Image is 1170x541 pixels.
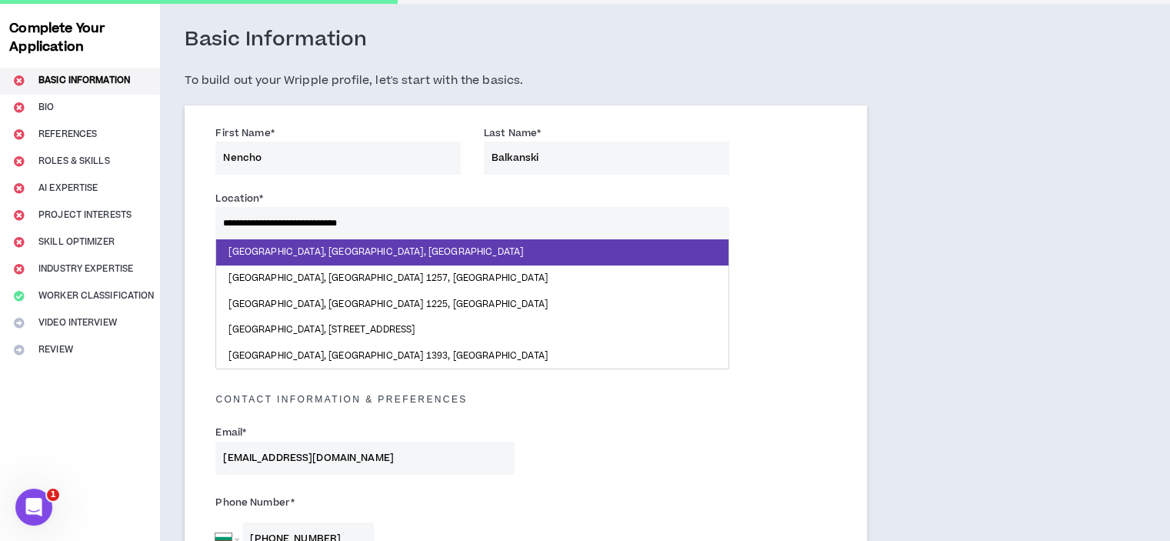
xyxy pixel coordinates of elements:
label: Phone Number [215,490,514,515]
input: Last Name [484,142,729,175]
label: Email [215,420,246,445]
label: First Name [215,121,274,145]
label: Location [215,186,263,211]
div: [GEOGRAPHIC_DATA], [STREET_ADDRESS] [216,317,728,343]
h5: To build out your Wripple profile, let's start with the basics. [185,72,867,90]
span: 1 [47,489,59,501]
div: [GEOGRAPHIC_DATA], [GEOGRAPHIC_DATA] 1393, [GEOGRAPHIC_DATA] [216,343,728,369]
h3: Basic Information [185,27,367,53]
div: [GEOGRAPHIC_DATA], [GEOGRAPHIC_DATA] 1257, [GEOGRAPHIC_DATA] [216,265,728,292]
label: Last Name [484,121,541,145]
h3: Complete Your Application [3,19,157,56]
input: First Name [215,142,461,175]
h5: Contact Information & preferences [204,394,848,405]
iframe: Intercom live chat [15,489,52,526]
div: [GEOGRAPHIC_DATA], [GEOGRAPHIC_DATA] 1225, [GEOGRAPHIC_DATA] [216,292,728,318]
input: Enter Email [215,442,514,475]
div: [GEOGRAPHIC_DATA], [GEOGRAPHIC_DATA], [GEOGRAPHIC_DATA] [216,239,728,265]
